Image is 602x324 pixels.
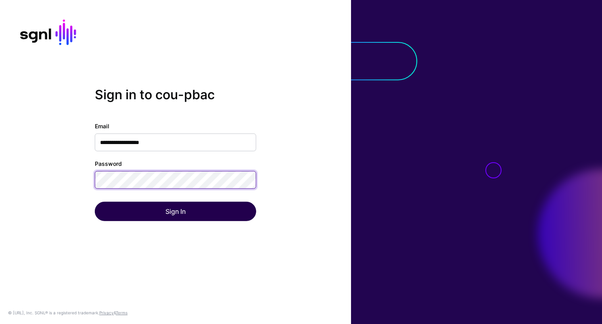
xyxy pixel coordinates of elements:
label: Password [95,159,122,168]
a: Privacy [99,310,114,315]
button: Sign In [95,202,256,221]
a: Terms [116,310,128,315]
div: © [URL], Inc. SGNL® is a registered trademark. & [8,309,128,316]
h2: Sign in to cou-pbac [95,87,256,102]
label: Email [95,122,109,130]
